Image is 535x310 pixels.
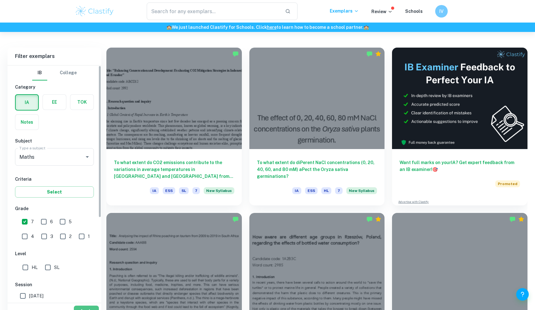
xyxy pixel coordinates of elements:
h6: We just launched Clastify for Schools. Click to learn how to become a school partner. [1,24,534,31]
h6: Criteria [15,176,94,183]
a: Want full marks on yourIA? Get expert feedback from an IB examiner!PromotedAdvertise with Clastify [392,48,527,205]
a: Schools [405,9,423,14]
div: Filter type choice [32,65,77,80]
div: Premium [375,216,381,222]
span: 5 [69,218,72,225]
button: Select [15,186,94,198]
h6: Level [15,250,94,257]
button: IV [435,5,448,18]
button: IA [16,95,38,110]
input: Search for any exemplars... [147,3,280,20]
span: 7 [31,218,34,225]
span: 7 [335,187,343,194]
img: Marked [509,216,516,222]
h6: Filter exemplars [8,48,101,65]
a: To what extent do diPerent NaCl concentrations (0, 20, 40, 60, and 80 mM) aPect the Oryza sativa ... [249,48,385,205]
span: 2 [69,233,72,240]
p: Review [371,8,393,15]
div: Starting from the May 2026 session, the ESS IA requirements have changed. We created this exempla... [204,187,234,198]
span: 🎯 [432,167,438,172]
img: Marked [232,51,239,57]
button: TOK [70,95,94,110]
span: IA [150,187,159,194]
span: SL [179,187,189,194]
span: ESS [305,187,318,194]
button: Help and Feedback [516,288,529,301]
h6: To what extent do CO2 emissions contribute to the variations in average temperatures in [GEOGRAPH... [114,159,234,180]
button: College [60,65,77,80]
button: EE [43,95,66,110]
span: 🏫 [166,25,172,30]
h6: Want full marks on your IA ? Get expert feedback from an IB examiner! [400,159,520,173]
span: 7 [192,187,200,194]
button: Open [83,152,92,161]
button: IB [32,65,47,80]
span: ESS [163,187,175,194]
a: Advertise with Clastify [398,200,429,204]
span: HL [32,264,38,271]
span: HL [321,187,331,194]
span: 4 [31,233,34,240]
h6: To what extent do diPerent NaCl concentrations (0, 20, 40, 60, and 80 mM) aPect the Oryza sativa ... [257,159,377,180]
span: 1 [88,233,90,240]
span: IA [292,187,301,194]
span: New Syllabus [204,187,234,194]
h6: Grade [15,205,94,212]
img: Thumbnail [392,48,527,149]
span: 6 [50,218,53,225]
span: [DATE] [29,292,43,299]
h6: Subject [15,137,94,144]
div: Premium [375,51,381,57]
img: Marked [366,51,373,57]
h6: IV [438,8,445,15]
a: To what extent do CO2 emissions contribute to the variations in average temperatures in [GEOGRAPH... [106,48,242,205]
img: Marked [232,216,239,222]
a: here [267,25,277,30]
div: Premium [518,216,524,222]
button: Notes [15,115,38,130]
span: Promoted [495,180,520,187]
h6: Category [15,84,94,90]
span: SL [54,264,59,271]
div: Starting from the May 2026 session, the ESS IA requirements have changed. We created this exempla... [346,187,377,198]
h6: Session [15,281,94,288]
span: 🏫 [364,25,369,30]
p: Exemplars [330,8,359,14]
span: 3 [50,233,53,240]
img: Marked [366,216,373,222]
img: Clastify logo [75,5,115,18]
label: Type a subject [19,145,45,151]
span: New Syllabus [346,187,377,194]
